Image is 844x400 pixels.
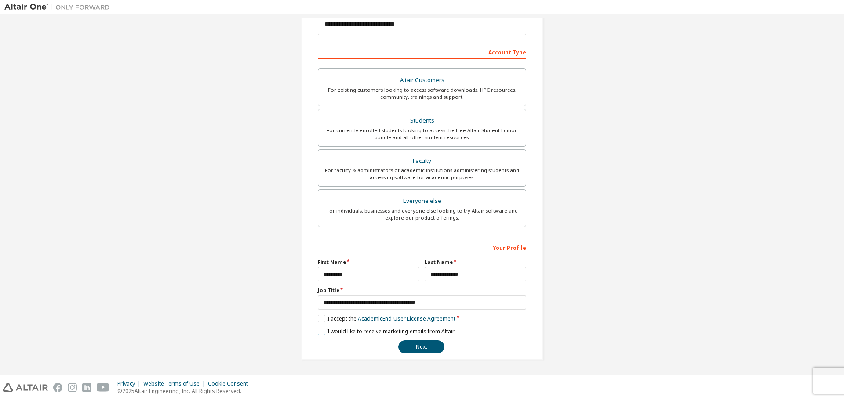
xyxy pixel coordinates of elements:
[324,86,520,101] div: For existing customers looking to access software downloads, HPC resources, community, trainings ...
[318,259,419,266] label: First Name
[398,340,444,353] button: Next
[208,380,253,387] div: Cookie Consent
[53,383,62,392] img: facebook.svg
[68,383,77,392] img: instagram.svg
[318,240,526,254] div: Your Profile
[117,387,253,395] p: © 2025 Altair Engineering, Inc. All Rights Reserved.
[324,115,520,127] div: Students
[4,3,114,11] img: Altair One
[324,127,520,141] div: For currently enrolled students looking to access the free Altair Student Edition bundle and all ...
[3,383,48,392] img: altair_logo.svg
[324,207,520,221] div: For individuals, businesses and everyone else looking to try Altair software and explore our prod...
[358,315,455,322] a: Academic End-User License Agreement
[143,380,208,387] div: Website Terms of Use
[324,195,520,207] div: Everyone else
[425,259,526,266] label: Last Name
[318,315,455,322] label: I accept the
[318,328,455,335] label: I would like to receive marketing emails from Altair
[117,380,143,387] div: Privacy
[324,155,520,167] div: Faculty
[82,383,91,392] img: linkedin.svg
[318,45,526,59] div: Account Type
[318,287,526,294] label: Job Title
[97,383,109,392] img: youtube.svg
[324,74,520,86] div: Altair Customers
[324,167,520,181] div: For faculty & administrators of academic institutions administering students and accessing softwa...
